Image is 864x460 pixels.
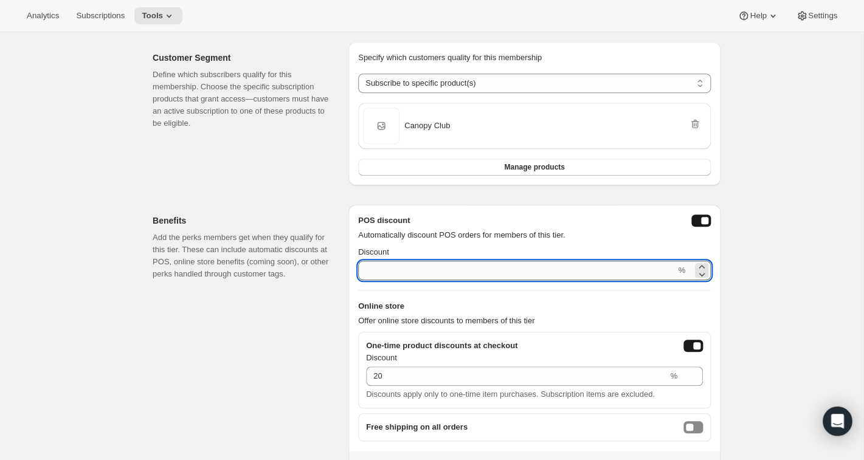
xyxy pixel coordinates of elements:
[691,215,711,227] button: posDiscountEnabled
[153,215,329,227] h2: Benefits
[19,7,66,24] button: Analytics
[153,69,329,129] p: Define which subscribers qualify for this membership. Choose the specific subscription products t...
[730,7,786,24] button: Help
[366,421,468,433] span: Free shipping on all orders
[27,11,59,21] span: Analytics
[153,52,329,64] h2: Customer Segment
[358,315,711,327] p: Offer online store discounts to members of this tier
[142,11,163,21] span: Tools
[366,340,517,352] span: One-time product discounts at checkout
[686,115,703,132] button: Remove
[823,407,852,436] div: Open Intercom Messenger
[670,371,677,380] span: %
[153,232,329,280] p: Add the perks members get when they qualify for this tier. These can include automatic discounts ...
[134,7,182,24] button: Tools
[683,421,703,433] button: freeShippingEnabled
[504,162,564,172] span: Manage products
[76,11,125,21] span: Subscriptions
[358,215,410,227] h3: POS discount
[789,7,845,24] button: Settings
[404,120,450,132] span: Canopy Club
[808,11,837,21] span: Settings
[366,390,655,399] span: Discounts apply only to one-time item purchases. Subscription items are excluded.
[358,247,389,256] span: Discount
[358,159,711,176] button: Manage products
[358,300,711,312] h3: Online store
[683,340,703,352] button: onlineDiscountEnabled
[358,52,711,64] p: Specify which customers quality for this membership
[69,7,132,24] button: Subscriptions
[358,229,711,241] p: Automatically discount POS orders for members of this tier.
[366,353,397,362] span: Discount
[678,266,685,275] span: %
[750,11,766,21] span: Help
